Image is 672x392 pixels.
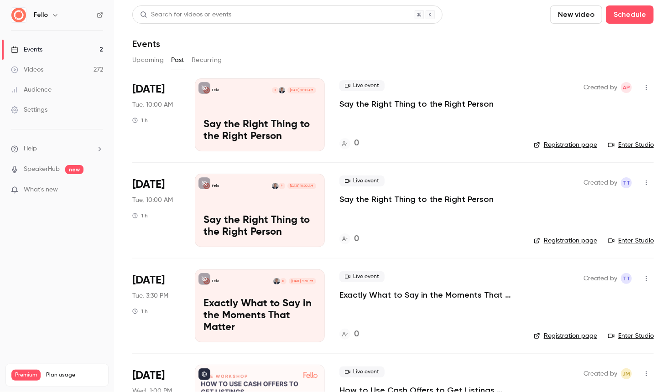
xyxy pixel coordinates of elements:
button: Upcoming [132,53,164,67]
p: Say the Right Thing to the Right Person [203,215,316,238]
span: Help [24,144,37,154]
span: Created by [583,273,617,284]
div: P [278,182,286,190]
span: Live event [339,175,385,186]
a: Enter Studio [608,331,654,340]
h6: Fello [34,10,48,20]
a: 0 [339,328,359,340]
a: Enter Studio [608,236,654,245]
button: New video [550,5,602,24]
span: Created by [583,177,617,188]
span: [DATE] [132,82,165,97]
button: Schedule [606,5,654,24]
p: Fello [212,184,219,188]
span: [DATE] 3:30 PM [289,278,316,284]
span: [DATE] [132,368,165,383]
button: Past [171,53,184,67]
div: Settings [11,105,47,114]
img: Fello [11,8,26,22]
div: Audience [11,85,52,94]
h4: 0 [354,233,359,245]
span: Tharun Tiruveedula [621,177,632,188]
span: Aayush Panjikar [621,82,632,93]
div: Sep 30 Tue, 3:30 PM (America/New York) [132,269,180,342]
span: TT [623,177,630,188]
div: Search for videos or events [140,10,231,20]
a: Say the Right Thing to the Right Person [339,194,494,205]
div: Oct 14 Tue, 10:00 AM (America/New York) [132,78,180,151]
img: Ryan Young [279,87,285,93]
a: Registration page [534,140,597,150]
div: 1 h [132,212,148,219]
span: What's new [24,185,58,195]
span: Tue, 10:00 AM [132,196,173,205]
div: Oct 14 Tue, 10:00 AM (America/New York) [132,174,180,247]
span: Live event [339,366,385,377]
span: JM [623,368,630,379]
span: TT [623,273,630,284]
span: [DATE] [132,273,165,288]
div: Videos [11,65,43,74]
a: Exactly What to Say in the Moments That MatterFelloPRyan Young[DATE] 3:30 PMExactly What to Say i... [195,269,325,342]
span: [DATE] 10:00 AM [287,183,316,189]
div: Events [11,45,42,54]
span: Premium [11,370,41,381]
a: SpeakerHub [24,165,60,174]
a: 0 [339,233,359,245]
span: [DATE] [132,177,165,192]
p: Fello [212,279,219,284]
a: Say the Right Thing to the Right PersonFelloRyan YoungP[DATE] 10:00 AMSay the Right Thing to the ... [195,78,325,151]
img: Ryan Young [273,278,280,284]
h1: Events [132,38,160,49]
a: Say the Right Thing to the Right PersonFelloPRyan Young[DATE] 10:00 AMSay the Right Thing to the ... [195,174,325,247]
div: P [280,278,287,285]
p: Exactly What to Say in the Moments That Matter [203,298,316,333]
h4: 0 [354,328,359,340]
span: new [65,165,83,174]
a: Say the Right Thing to the Right Person [339,98,494,109]
span: Jamie Muenchen [621,368,632,379]
span: Created by [583,82,617,93]
li: help-dropdown-opener [11,144,103,154]
img: Ryan Young [272,183,278,189]
h4: 0 [354,137,359,150]
span: Tharun Tiruveedula [621,273,632,284]
div: 1 h [132,117,148,124]
span: Live event [339,80,385,91]
span: Created by [583,368,617,379]
a: 0 [339,137,359,150]
span: Plan usage [46,371,103,379]
span: AP [623,82,630,93]
p: Say the Right Thing to the Right Person [203,119,316,143]
div: P [271,87,279,94]
a: Registration page [534,236,597,245]
button: Recurring [192,53,222,67]
a: Registration page [534,331,597,340]
span: Tue, 3:30 PM [132,291,168,300]
span: [DATE] 10:00 AM [287,87,316,93]
div: 1 h [132,308,148,315]
p: Fello [212,88,219,93]
a: Enter Studio [608,140,654,150]
span: Tue, 10:00 AM [132,100,173,109]
span: Live event [339,271,385,282]
a: Exactly What to Say in the Moments That Matter [339,289,519,300]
